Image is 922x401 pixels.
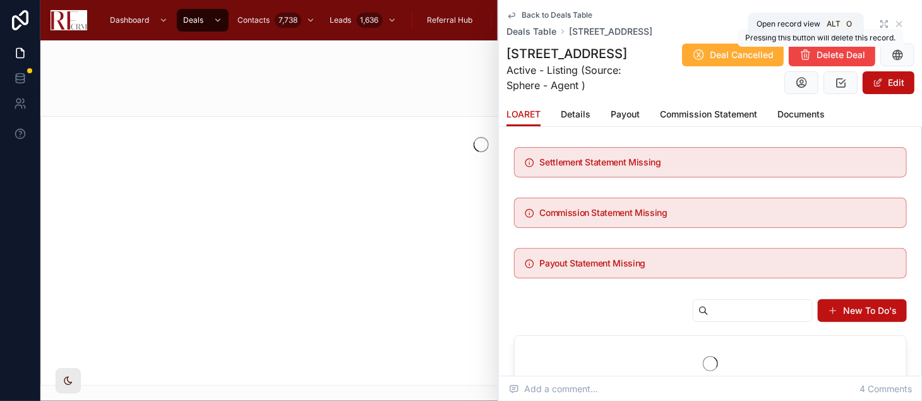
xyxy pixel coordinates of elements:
a: Dashboard [104,9,174,32]
span: Deal Cancelled [710,49,774,61]
a: Leads1,636 [324,9,403,32]
span: Add a comment... [509,383,598,395]
span: 4 Comments [859,383,912,395]
span: O [844,19,854,29]
span: Dashboard [110,15,149,25]
span: Pressing this button will delete this record. [746,33,896,42]
span: Details [561,108,590,121]
a: Contacts7,738 [231,9,321,32]
a: Deals Table [506,25,556,38]
span: Delete Deal [817,49,865,61]
img: App logo [51,10,87,30]
span: Commission Statement [660,108,757,121]
a: LOARET [506,103,541,127]
span: Active - Listing (Source: Sphere - Agent ) [506,63,645,93]
a: Deals [177,9,229,32]
a: Referral Hub [421,9,482,32]
a: Payout [611,103,640,128]
a: Commission Statement [660,103,757,128]
span: Contacts [237,15,270,25]
span: Open record view [757,19,820,29]
button: Deal Cancelled [682,44,784,66]
span: LOARET [506,108,541,121]
span: Deals [183,15,203,25]
div: 1,636 [357,13,383,28]
div: scrollable content [97,6,871,34]
a: [STREET_ADDRESS] [569,25,652,38]
button: Delete Deal [789,44,875,66]
a: Documents [777,103,825,128]
h5: Settlement Statement Missing [539,158,896,167]
button: Edit [863,71,914,94]
span: Documents [777,108,825,121]
span: Alt [827,19,841,29]
button: New To Do's [818,299,907,322]
span: Referral Hub [428,15,473,25]
span: Back to Deals Table [522,10,592,20]
div: 7,738 [275,13,301,28]
h5: Payout Statement Missing [539,259,896,268]
a: Back to Deals Table [506,10,592,20]
span: Leads [330,15,352,25]
a: Details [561,103,590,128]
h5: Commission Statement Missing [539,208,896,217]
h1: [STREET_ADDRESS] [506,45,645,63]
span: Payout [611,108,640,121]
